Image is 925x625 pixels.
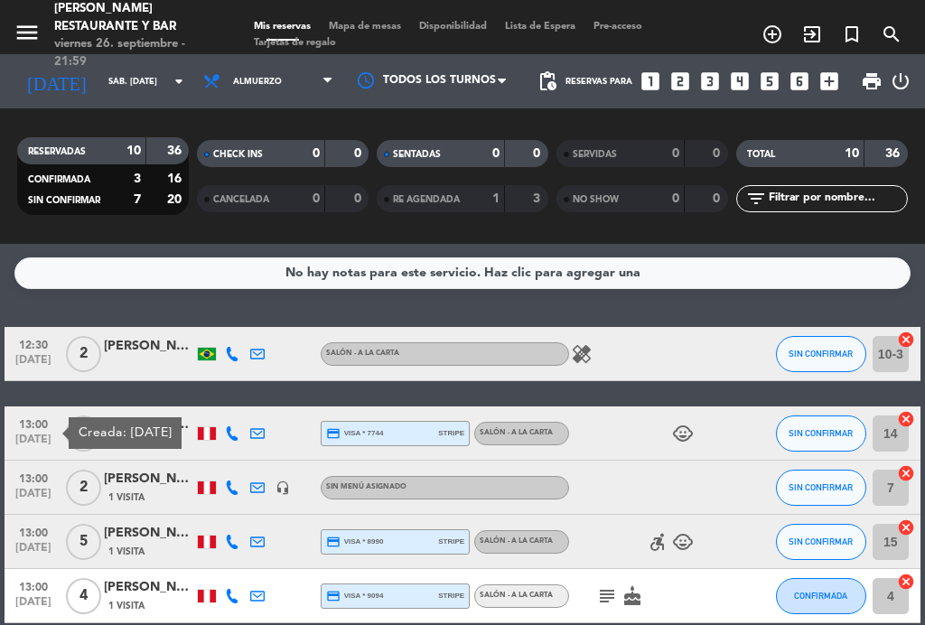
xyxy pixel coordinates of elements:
[134,193,141,206] strong: 7
[438,590,464,602] span: stripe
[134,173,141,185] strong: 3
[789,349,853,359] span: SIN CONFIRMAR
[326,426,383,441] span: visa * 7744
[66,524,101,560] span: 5
[11,596,56,617] span: [DATE]
[326,350,399,357] span: Salón - A la carta
[571,343,593,365] i: healing
[897,331,915,349] i: cancel
[533,147,544,160] strong: 0
[745,188,767,210] i: filter_list
[728,70,752,93] i: looks_4
[213,150,263,159] span: CHECK INS
[108,545,145,559] span: 1 Visita
[438,536,464,547] span: stripe
[776,578,866,614] button: CONFIRMADA
[28,175,90,184] span: CONFIRMADA
[767,189,907,209] input: Filtrar por nombre...
[621,585,643,607] i: cake
[897,573,915,591] i: cancel
[565,77,632,87] span: Reservas para
[480,429,553,436] span: Salón - A la carta
[104,523,194,544] div: [PERSON_NAME]
[326,483,406,490] span: Sin menú asignado
[747,150,775,159] span: TOTAL
[168,70,190,92] i: arrow_drop_down
[126,145,141,157] strong: 10
[108,599,145,613] span: 1 Visita
[788,70,811,93] i: looks_6
[167,173,185,185] strong: 16
[789,482,853,492] span: SIN CONFIRMAR
[845,147,859,160] strong: 10
[776,470,866,506] button: SIN CONFIRMAR
[104,415,194,435] div: [PERSON_NAME]
[885,147,903,160] strong: 36
[573,150,617,159] span: SERVIDAS
[14,63,99,99] i: [DATE]
[776,524,866,560] button: SIN CONFIRMAR
[872,19,911,50] span: BUSCAR
[596,585,618,607] i: subject
[167,145,185,157] strong: 36
[11,333,56,354] span: 12:30
[66,336,101,372] span: 2
[698,70,722,93] i: looks_3
[104,336,194,357] div: [PERSON_NAME] França
[801,23,823,45] i: exit_to_app
[326,426,341,441] i: credit_card
[776,415,866,452] button: SIN CONFIRMAR
[761,23,783,45] i: add_circle_outline
[66,470,101,506] span: 2
[14,19,41,52] button: menu
[789,428,853,438] span: SIN CONFIRMAR
[285,263,640,284] div: No hay notas para este servicio. Haz clic para agregar una
[890,54,911,108] div: LOG OUT
[11,575,56,596] span: 13:00
[639,70,662,93] i: looks_one
[108,490,145,505] span: 1 Visita
[672,531,694,553] i: child_care
[818,70,841,93] i: add_box
[393,150,441,159] span: SENTADAS
[537,70,558,92] span: pending_actions
[668,70,692,93] i: looks_two
[480,537,553,545] span: Salón - A la carta
[496,22,584,32] span: Lista de Espera
[752,19,792,50] span: RESERVAR MESA
[354,192,365,205] strong: 0
[11,488,56,508] span: [DATE]
[480,592,553,599] span: Salón - A la carta
[54,35,218,70] div: viernes 26. septiembre - 21:59
[245,38,345,48] span: Tarjetas de regalo
[841,23,863,45] i: turned_in_not
[14,19,41,46] i: menu
[832,19,872,50] span: Reserva especial
[881,23,902,45] i: search
[672,147,679,160] strong: 0
[69,417,182,449] div: Creada: [DATE]
[233,77,282,87] span: Almuerzo
[890,70,911,92] i: power_settings_new
[789,536,853,546] span: SIN CONFIRMAR
[11,354,56,375] span: [DATE]
[758,70,781,93] i: looks_5
[794,591,847,601] span: CONFIRMADA
[326,589,341,603] i: credit_card
[11,521,56,542] span: 13:00
[11,467,56,488] span: 13:00
[313,147,320,160] strong: 0
[792,19,832,50] span: WALK IN
[897,410,915,428] i: cancel
[492,147,500,160] strong: 0
[313,192,320,205] strong: 0
[584,22,651,32] span: Pre-acceso
[897,464,915,482] i: cancel
[897,518,915,536] i: cancel
[11,434,56,454] span: [DATE]
[672,423,694,444] i: child_care
[11,413,56,434] span: 13:00
[104,577,194,598] div: [PERSON_NAME]
[438,427,464,439] span: stripe
[28,196,100,205] span: SIN CONFIRMAR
